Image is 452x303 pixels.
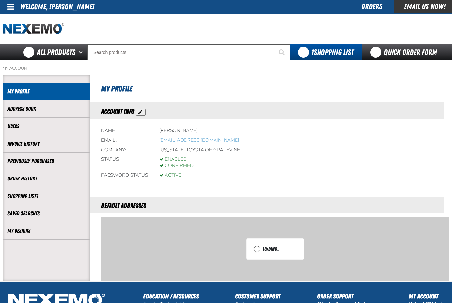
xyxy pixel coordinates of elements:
[7,157,85,165] a: Previously Purchased
[159,163,194,169] div: Confirmed
[77,44,87,60] button: Open All Products pages
[7,175,85,182] a: Order History
[101,147,150,153] div: Company
[159,147,240,153] div: [US_STATE] Toyota of Grapevine
[7,105,85,113] a: Address Book
[409,291,446,301] h2: My Account
[274,44,290,60] button: Start Searching
[136,109,146,116] button: Action Edit Account Information
[143,291,199,301] h2: Education / Resources
[362,44,449,60] a: Quick Order Form
[7,192,85,200] a: Shopping Lists
[7,123,85,130] a: Users
[37,46,75,58] span: All Products
[101,157,150,169] div: Status
[3,66,29,71] a: My Account
[159,172,181,178] div: Active
[101,128,150,134] div: Name
[7,210,85,217] a: Saved Searches
[159,137,239,143] bdo: [EMAIL_ADDRESS][DOMAIN_NAME]
[101,202,146,209] span: Default Addresses
[3,66,449,71] nav: Breadcrumbs
[290,44,362,60] button: You have 1 Shopping List. Open to view details
[101,84,132,93] span: My Profile
[101,137,150,144] div: Email
[101,107,134,115] span: Account Info
[311,48,314,57] strong: 1
[101,172,150,178] div: Password status
[253,245,298,253] div: Loading...
[7,88,85,95] a: My Profile
[311,48,354,57] span: Shopping List
[7,227,85,235] a: My Designs
[3,23,64,35] a: Home
[159,157,194,163] div: Enabled
[317,291,373,301] h2: Order Support
[3,23,64,35] img: Nexemo logo
[159,128,198,134] div: [PERSON_NAME]
[235,291,281,301] h2: Customer Support
[7,140,85,147] a: Invoice History
[159,137,239,143] a: Opens a default email client to write an email to tlee@vtaig.com
[87,44,290,60] input: Search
